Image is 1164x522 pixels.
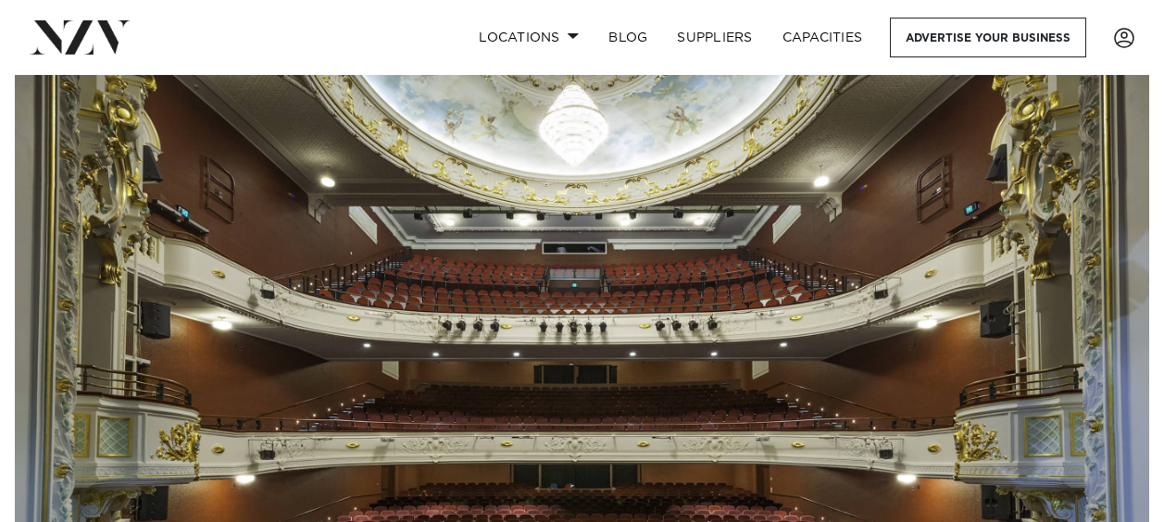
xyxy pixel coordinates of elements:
a: BLOG [594,18,662,57]
a: SUPPLIERS [662,18,767,57]
a: Capacities [768,18,878,57]
a: Locations [464,18,594,57]
img: nzv-logo.png [30,20,131,54]
a: Advertise your business [890,18,1086,57]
